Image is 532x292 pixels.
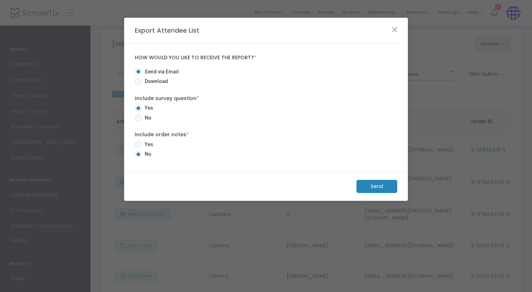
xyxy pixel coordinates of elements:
[124,18,408,43] m-panel-header: Export Attendee List
[135,55,397,61] label: How would you like to receive the report?
[142,78,168,85] span: Download
[142,114,151,122] span: No
[356,180,397,193] m-button: Send
[142,150,151,158] span: No
[142,104,153,112] span: Yes
[142,68,179,76] span: Send via Email
[135,131,397,138] label: Include order notes
[142,141,153,148] span: Yes
[131,26,203,35] m-panel-title: Export Attendee List
[135,95,397,102] label: Include survey question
